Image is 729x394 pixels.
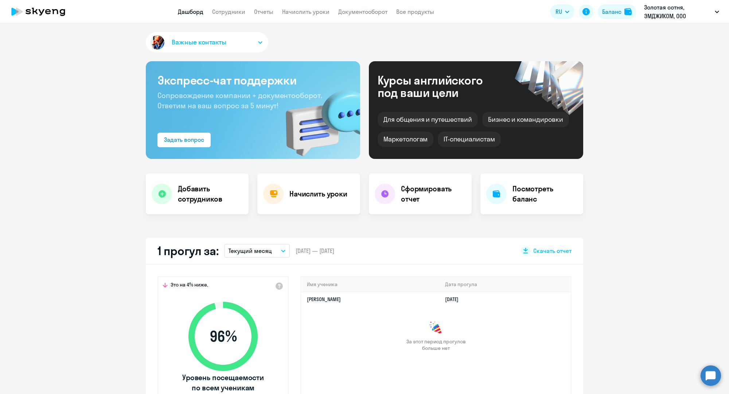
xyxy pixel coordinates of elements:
[338,8,387,15] a: Документооборот
[224,244,290,258] button: Текущий месяц
[644,3,712,20] p: Золотая сотня, ЭМДЖИКОМ, ООО
[378,132,433,147] div: Маркетологам
[550,4,574,19] button: RU
[171,281,208,290] span: Это на 4% ниже,
[157,243,218,258] h2: 1 прогул за:
[301,277,439,292] th: Имя ученика
[598,4,636,19] button: Балансbalance
[396,8,434,15] a: Все продукты
[429,321,443,335] img: congrats
[378,74,502,99] div: Курсы английского под ваши цели
[254,8,273,15] a: Отчеты
[512,184,577,204] h4: Посмотреть баланс
[212,8,245,15] a: Сотрудники
[157,73,348,87] h3: Экспресс-чат поддержки
[624,8,632,15] img: balance
[401,184,466,204] h4: Сформировать отчет
[439,277,571,292] th: Дата прогула
[640,3,723,20] button: Золотая сотня, ЭМДЖИКОМ, ООО
[157,133,211,147] button: Задать вопрос
[181,328,265,345] span: 96 %
[296,247,334,255] span: [DATE] — [DATE]
[149,34,166,51] img: avatar
[164,135,204,144] div: Задать вопрос
[378,112,478,127] div: Для общения и путешествий
[289,189,347,199] h4: Начислить уроки
[445,296,464,303] a: [DATE]
[181,372,265,393] span: Уровень посещаемости по всем ученикам
[307,296,341,303] a: [PERSON_NAME]
[146,32,268,52] button: Важные контакты
[178,8,203,15] a: Дашборд
[438,132,500,147] div: IT-специалистам
[178,184,243,204] h4: Добавить сотрудников
[602,7,621,16] div: Баланс
[405,338,467,351] span: За этот период прогулов больше нет
[555,7,562,16] span: RU
[282,8,330,15] a: Начислить уроки
[172,38,226,47] span: Важные контакты
[533,247,572,255] span: Скачать отчет
[157,91,322,110] span: Сопровождение компании + документооборот. Ответим на ваш вопрос за 5 минут!
[229,246,272,255] p: Текущий месяц
[275,77,360,159] img: bg-img
[482,112,569,127] div: Бизнес и командировки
